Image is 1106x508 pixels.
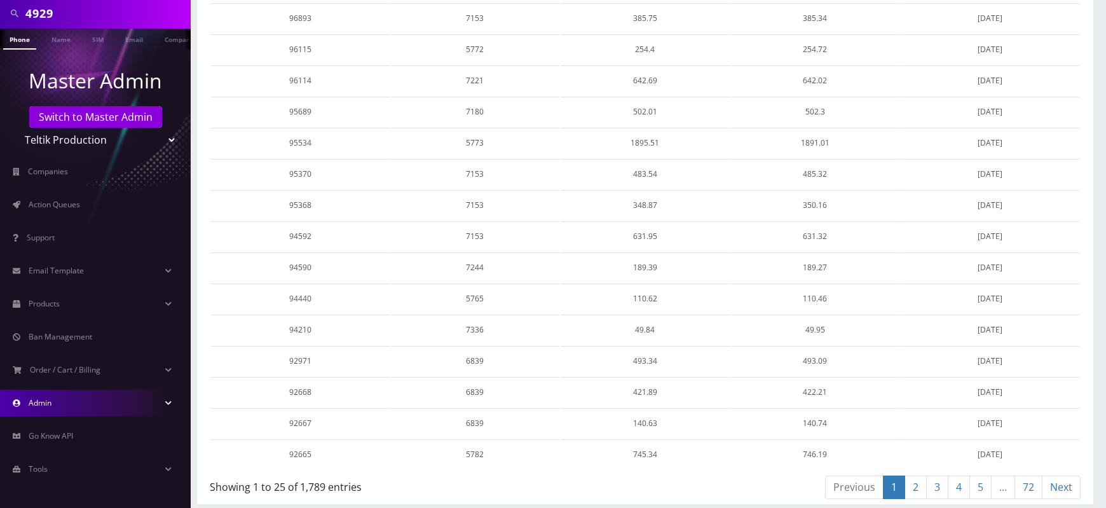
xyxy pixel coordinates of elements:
td: [DATE] [901,3,1079,33]
td: 254.72 [731,34,900,64]
td: 746.19 [731,439,900,469]
td: 7153 [391,3,560,33]
td: 92668 [211,377,390,407]
td: 502.3 [731,97,900,127]
td: 140.63 [561,408,730,438]
td: 94592 [211,221,390,251]
td: 110.46 [731,284,900,313]
td: 96114 [211,65,390,95]
td: 5772 [391,34,560,64]
td: 7180 [391,97,560,127]
td: 493.34 [561,346,730,376]
td: [DATE] [901,284,1079,313]
td: [DATE] [901,346,1079,376]
a: 2 [905,476,927,499]
td: 96115 [211,34,390,64]
td: 92667 [211,408,390,438]
td: [DATE] [901,128,1079,158]
td: 92971 [211,346,390,376]
td: 485.32 [731,159,900,189]
td: 95368 [211,190,390,220]
a: SIM [86,29,110,48]
a: 4 [948,476,970,499]
td: 385.34 [731,3,900,33]
td: 49.95 [731,315,900,345]
td: 6839 [391,346,560,376]
td: [DATE] [901,315,1079,345]
span: Order / Cart / Billing [30,364,100,375]
td: 7244 [391,252,560,282]
td: 483.54 [561,159,730,189]
td: 422.21 [731,377,900,407]
td: 385.75 [561,3,730,33]
td: 7153 [391,190,560,220]
td: [DATE] [901,439,1079,469]
td: 502.01 [561,97,730,127]
td: 6839 [391,408,560,438]
td: 5782 [391,439,560,469]
td: 6839 [391,377,560,407]
td: [DATE] [901,34,1079,64]
div: Showing 1 to 25 of 1,789 entries [210,474,636,495]
a: Email [119,29,149,48]
td: 189.27 [731,252,900,282]
a: Switch to Master Admin [29,106,162,128]
span: Email Template [29,265,84,276]
a: Previous [825,476,884,499]
td: 95370 [211,159,390,189]
td: 5765 [391,284,560,313]
input: Search in Company [25,1,188,25]
td: 7221 [391,65,560,95]
td: [DATE] [901,221,1079,251]
td: 110.62 [561,284,730,313]
td: 254.4 [561,34,730,64]
a: 1 [883,476,905,499]
td: 94210 [211,315,390,345]
span: Tools [29,463,48,474]
td: 94590 [211,252,390,282]
td: 642.69 [561,65,730,95]
td: [DATE] [901,97,1079,127]
a: 72 [1014,476,1042,499]
td: [DATE] [901,408,1079,438]
td: 49.84 [561,315,730,345]
td: 92665 [211,439,390,469]
td: [DATE] [901,377,1079,407]
a: Company [158,29,201,48]
a: Phone [3,29,36,50]
td: 189.39 [561,252,730,282]
td: [DATE] [901,252,1079,282]
td: 1895.51 [561,128,730,158]
td: 95534 [211,128,390,158]
a: Name [45,29,77,48]
td: 7336 [391,315,560,345]
a: Next [1042,476,1081,499]
span: Admin [29,397,51,408]
td: 350.16 [731,190,900,220]
td: 745.34 [561,439,730,469]
td: 96893 [211,3,390,33]
a: 5 [969,476,992,499]
span: Support [27,232,55,243]
td: 348.87 [561,190,730,220]
a: 3 [926,476,948,499]
td: 95689 [211,97,390,127]
td: 493.09 [731,346,900,376]
td: [DATE] [901,190,1079,220]
td: 631.32 [731,221,900,251]
td: 7153 [391,159,560,189]
td: 5773 [391,128,560,158]
td: 421.89 [561,377,730,407]
td: 94440 [211,284,390,313]
td: 1891.01 [731,128,900,158]
span: Ban Management [29,331,92,342]
td: [DATE] [901,65,1079,95]
span: Companies [28,166,68,177]
td: 140.74 [731,408,900,438]
td: 631.95 [561,221,730,251]
td: 642.02 [731,65,900,95]
td: [DATE] [901,159,1079,189]
td: 7153 [391,221,560,251]
a: … [991,476,1015,499]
